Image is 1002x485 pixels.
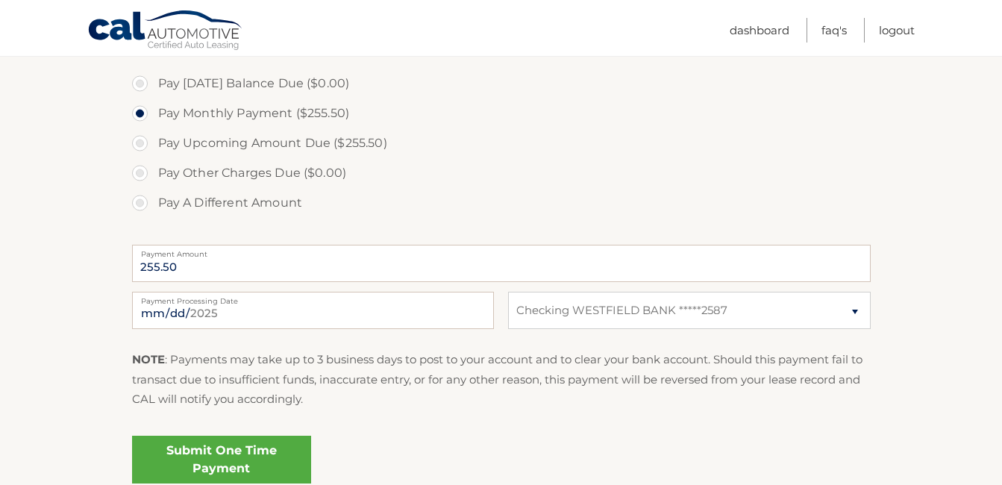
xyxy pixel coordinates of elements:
[132,436,311,484] a: Submit One Time Payment
[132,292,494,329] input: Payment Date
[730,18,789,43] a: Dashboard
[132,245,871,282] input: Payment Amount
[132,69,871,98] label: Pay [DATE] Balance Due ($0.00)
[132,352,165,366] strong: NOTE
[879,18,915,43] a: Logout
[821,18,847,43] a: FAQ's
[132,128,871,158] label: Pay Upcoming Amount Due ($255.50)
[132,188,871,218] label: Pay A Different Amount
[132,98,871,128] label: Pay Monthly Payment ($255.50)
[132,245,871,257] label: Payment Amount
[132,292,494,304] label: Payment Processing Date
[132,350,871,409] p: : Payments may take up to 3 business days to post to your account and to clear your bank account....
[132,158,871,188] label: Pay Other Charges Due ($0.00)
[87,10,244,53] a: Cal Automotive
